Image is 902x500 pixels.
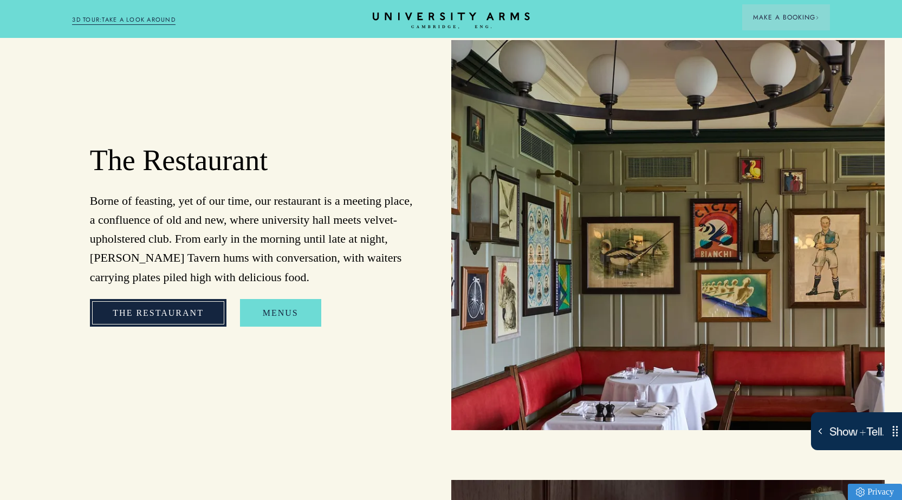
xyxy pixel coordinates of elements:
a: Menus [240,299,321,327]
a: Privacy [848,484,902,500]
a: The Restaurant [90,299,226,327]
img: Arrow icon [815,16,819,20]
span: Make a Booking [753,12,819,22]
img: image-bebfa3899fb04038ade422a89983545adfd703f7-2500x1667-jpg [451,40,885,430]
h2: The Restaurant [90,143,414,179]
a: 3D TOUR:TAKE A LOOK AROUND [72,15,176,25]
button: Make a BookingArrow icon [742,4,830,30]
a: Home [373,12,530,29]
p: Borne of feasting, yet of our time, our restaurant is a meeting place, a confluence of old and ne... [90,191,414,287]
img: Privacy [856,488,865,497]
